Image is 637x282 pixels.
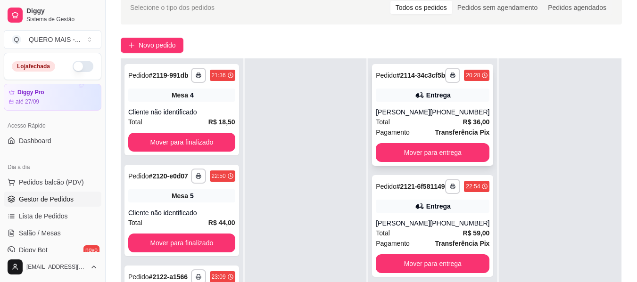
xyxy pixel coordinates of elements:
[26,7,98,16] span: Diggy
[376,218,430,228] div: [PERSON_NAME]
[19,194,74,204] span: Gestor de Pedidos
[149,273,188,281] strong: # 2122-a1566
[376,238,410,249] span: Pagamento
[149,172,188,180] strong: # 2120-e0d07
[4,84,101,111] a: Diggy Proaté 27/09
[376,228,390,238] span: Total
[26,16,98,23] span: Sistema de Gestão
[29,35,81,44] div: QUERO MAIS - ...
[12,35,21,44] span: Q
[4,160,101,175] div: Dia a dia
[430,107,489,117] div: [PHONE_NUMBER]
[376,117,390,127] span: Total
[19,228,61,238] span: Salão / Mesas
[4,133,101,148] a: Dashboard
[149,72,189,79] strong: # 2119-991db
[19,211,68,221] span: Lista de Pedidos
[4,256,101,278] button: [EMAIL_ADDRESS][DOMAIN_NAME]
[376,143,489,162] button: Mover para entrega
[4,226,101,241] a: Salão / Mesas
[390,1,452,14] div: Todos os pedidos
[466,183,480,190] div: 22:54
[128,107,235,117] div: Cliente não identificado
[466,72,480,79] div: 20:28
[543,1,612,14] div: Pedidos agendados
[128,72,149,79] span: Pedido
[452,1,543,14] div: Pedidos sem agendamento
[17,89,44,96] article: Diggy Pro
[4,118,101,133] div: Acesso Rápido
[376,254,489,273] button: Mover para entrega
[12,61,55,72] div: Loja fechada
[128,218,142,228] span: Total
[128,234,235,252] button: Mover para finalizado
[19,245,48,255] span: Diggy Bot
[190,191,194,201] div: 5
[4,175,101,190] button: Pedidos balcão (PDV)
[426,90,451,100] div: Entrega
[4,30,101,49] button: Select a team
[128,133,235,152] button: Mover para finalizado
[426,201,451,211] div: Entrega
[121,38,183,53] button: Novo pedido
[435,240,489,247] strong: Transferência Pix
[376,72,397,79] span: Pedido
[212,273,226,281] div: 23:09
[128,172,149,180] span: Pedido
[208,219,235,226] strong: R$ 44,00
[397,183,445,190] strong: # 2121-6f581149
[435,129,489,136] strong: Transferência Pix
[130,2,215,13] span: Selecione o tipo dos pedidos
[128,42,135,48] span: plus
[463,118,490,126] strong: R$ 36,00
[4,242,101,258] a: Diggy Botnovo
[172,90,188,100] span: Mesa
[208,118,235,126] strong: R$ 18,50
[16,98,39,105] article: até 27/09
[128,273,149,281] span: Pedido
[73,61,93,72] button: Alterar Status
[463,229,490,237] strong: R$ 59,00
[19,136,51,145] span: Dashboard
[4,4,101,26] a: DiggySistema de Gestão
[4,209,101,224] a: Lista de Pedidos
[128,117,142,127] span: Total
[19,177,84,187] span: Pedidos balcão (PDV)
[430,218,489,228] div: [PHONE_NUMBER]
[190,90,194,100] div: 4
[128,208,235,218] div: Cliente não identificado
[212,72,226,79] div: 21:36
[376,107,430,117] div: [PERSON_NAME]
[376,183,397,190] span: Pedido
[172,191,188,201] span: Mesa
[376,127,410,137] span: Pagamento
[397,72,446,79] strong: # 2114-34c3cf5b
[4,192,101,207] a: Gestor de Pedidos
[139,40,176,50] span: Novo pedido
[26,263,86,271] span: [EMAIL_ADDRESS][DOMAIN_NAME]
[212,172,226,180] div: 22:50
